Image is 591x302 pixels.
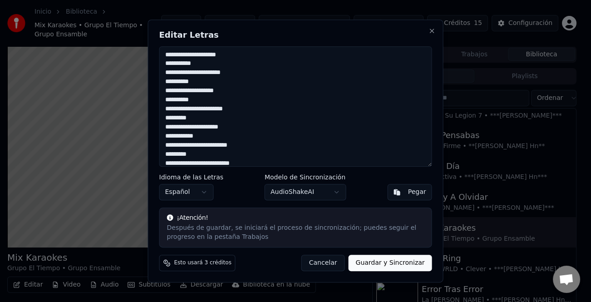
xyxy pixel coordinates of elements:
[265,174,346,180] label: Modelo de Sincronización
[348,255,432,271] button: Guardar y Sincronizar
[167,213,424,223] div: ¡Atención!
[408,188,426,197] div: Pegar
[159,174,224,180] label: Idioma de las Letras
[174,259,231,267] span: Esto usará 3 créditos
[167,223,424,242] div: Después de guardar, se iniciará el proceso de sincronización; puedes seguir el progreso en la pes...
[301,255,345,271] button: Cancelar
[388,184,432,200] button: Pegar
[159,31,432,39] h2: Editar Letras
